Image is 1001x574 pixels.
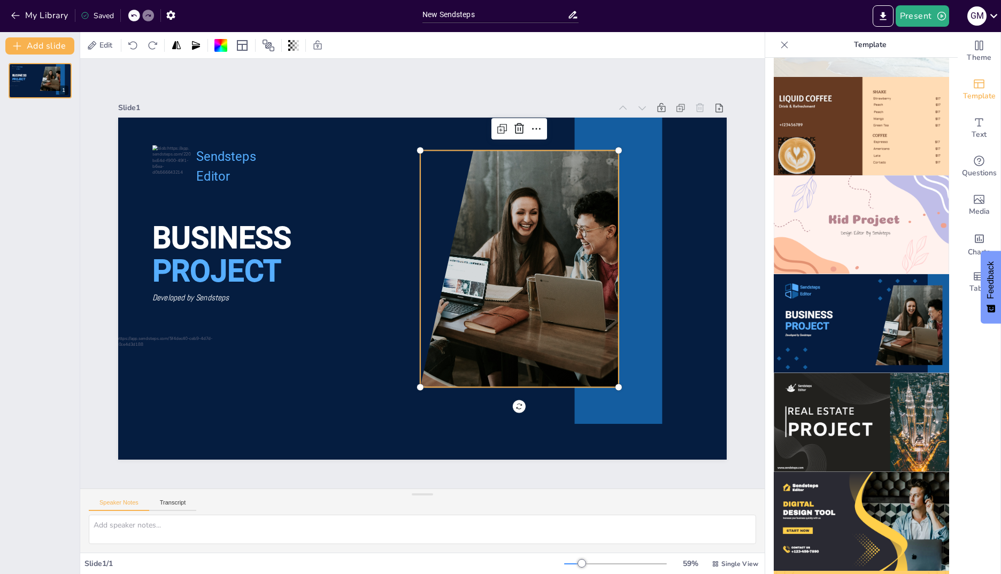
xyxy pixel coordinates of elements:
[958,109,1000,148] div: Add text boxes
[5,37,74,55] button: Add slide
[234,37,251,54] div: Layout
[774,175,949,274] img: thumb-9.png
[958,71,1000,109] div: Add ready made slides
[152,292,229,303] span: Developed by Sendsteps
[17,66,23,68] span: Sendsteps
[152,220,291,255] span: BUSINESS
[59,86,68,95] div: 1
[84,559,564,569] div: Slide 1 / 1
[721,560,758,568] span: Single View
[89,499,149,511] button: Speaker Notes
[962,167,997,179] span: Questions
[196,169,230,183] span: Editor
[774,472,949,571] img: thumb-12.png
[196,149,256,164] span: Sendsteps
[793,32,947,58] p: Template
[967,6,987,26] div: g m
[17,68,20,70] span: Editor
[12,77,26,81] span: PROJECT
[422,7,567,22] input: Insert title
[149,499,197,511] button: Transcript
[958,224,1000,263] div: Add charts and graphs
[969,206,990,218] span: Media
[12,81,20,82] span: Developed by Sendsteps
[81,11,114,21] div: Saved
[8,7,73,24] button: My Library
[958,32,1000,71] div: Change the overall theme
[152,253,281,289] span: PROJECT
[967,5,987,27] button: g m
[896,5,949,27] button: Present
[967,52,991,64] span: Theme
[774,77,949,176] img: thumb-8.png
[958,148,1000,186] div: Get real-time input from your audience
[963,90,996,102] span: Template
[9,63,72,98] div: 1
[968,246,990,258] span: Charts
[97,40,114,50] span: Edit
[958,186,1000,224] div: Add images, graphics, shapes or video
[981,251,1001,323] button: Feedback - Show survey
[774,373,949,472] img: thumb-11.png
[986,261,996,299] span: Feedback
[958,263,1000,301] div: Add a table
[12,74,27,77] span: BUSINESS
[873,5,894,27] button: Export to PowerPoint
[262,39,275,52] span: Position
[118,103,611,113] div: Slide 1
[677,559,703,569] div: 59 %
[972,129,987,141] span: Text
[969,283,989,294] span: Table
[774,274,949,373] img: thumb-10.png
